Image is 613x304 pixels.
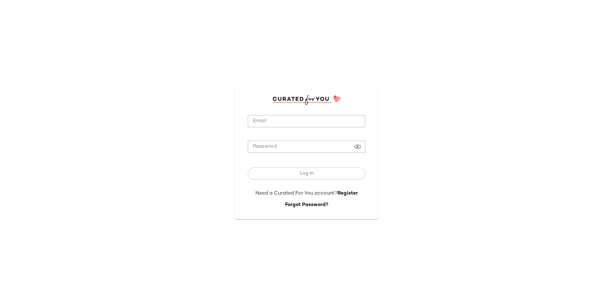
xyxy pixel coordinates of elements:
[248,167,365,180] button: Log In
[337,191,358,196] a: Register
[299,171,313,176] span: Log In
[255,191,337,196] span: Need a Curated For You account?
[272,95,341,105] img: cfy_login_logo.DGdB1djN.svg
[285,202,328,208] a: Forgot Password?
